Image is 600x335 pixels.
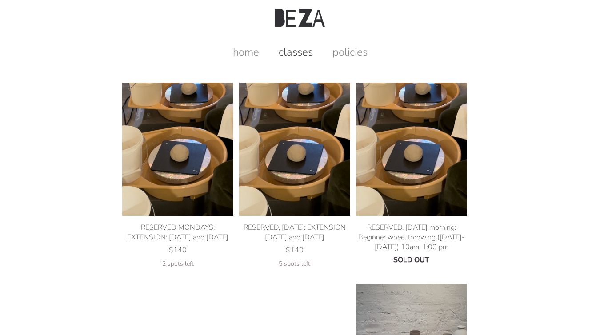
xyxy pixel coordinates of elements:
[122,146,233,268] a: RESERVED MONDAYS: EXTENSION: August 18 and 25 product photo RESERVED MONDAYS: EXTENSION: [DATE] a...
[275,9,325,27] img: Beza Studio Logo
[356,83,467,216] img: RESERVED, WEDNESDAY morning: Beginner wheel throwing (July 9-Aug 13) 10am-1:00 pm product photo
[393,255,429,265] span: SOLD OUT
[356,146,467,265] a: RESERVED, WEDNESDAY morning: Beginner wheel throwing (July 9-Aug 13) 10am-1:00 pm product photo R...
[239,259,350,268] div: 5 spots left
[122,259,233,268] div: 2 spots left
[239,146,350,268] a: RESERVED, TUESDAY: EXTENSION August 19 and 26 product photo RESERVED, [DATE]: EXTENSION [DATE] an...
[356,223,467,252] div: RESERVED, [DATE] morning: Beginner wheel throwing ([DATE]-[DATE]) 10am-1:00 pm
[270,45,322,59] a: classes
[122,223,233,242] div: RESERVED MONDAYS: EXTENSION: [DATE] and [DATE]
[239,223,350,242] div: RESERVED, [DATE]: EXTENSION [DATE] and [DATE]
[324,45,376,59] a: policies
[239,83,350,216] img: RESERVED, TUESDAY: EXTENSION August 19 and 26 product photo
[122,83,233,216] img: RESERVED MONDAYS: EXTENSION: August 18 and 25 product photo
[122,245,233,255] div: $140
[239,245,350,255] div: $140
[224,45,268,59] a: home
